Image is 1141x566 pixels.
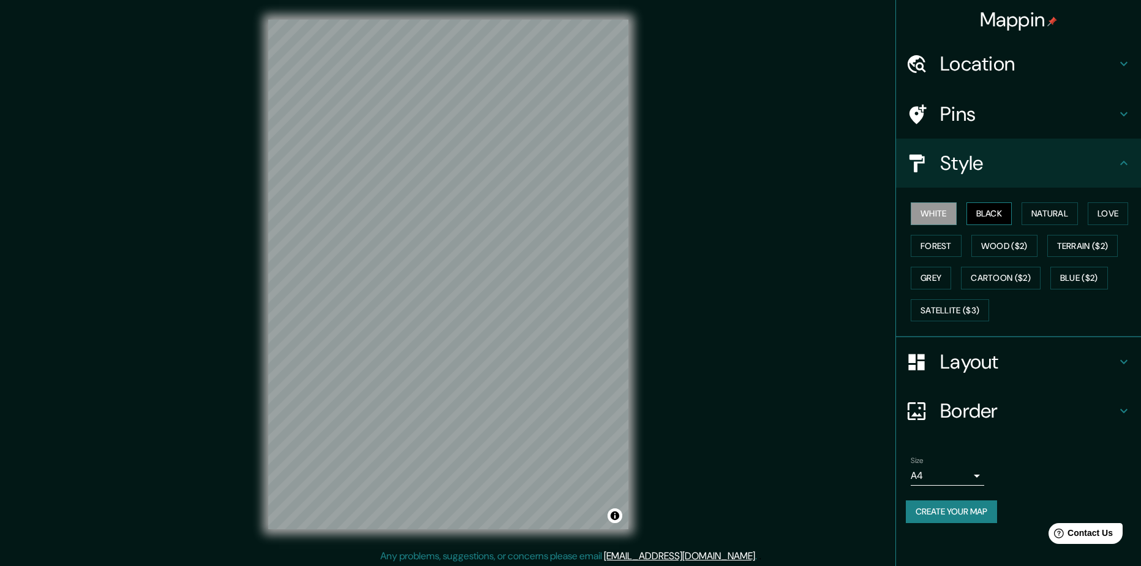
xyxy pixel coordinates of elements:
[980,7,1058,32] h4: Mappin
[911,235,962,258] button: Forest
[971,235,1037,258] button: Wood ($2)
[896,337,1141,386] div: Layout
[940,350,1117,374] h4: Layout
[906,500,997,523] button: Create your map
[940,151,1117,175] h4: Style
[604,549,755,562] a: [EMAIL_ADDRESS][DOMAIN_NAME]
[911,456,924,466] label: Size
[896,39,1141,88] div: Location
[268,20,628,529] canvas: Map
[1050,267,1108,289] button: Blue ($2)
[1047,17,1057,26] img: pin-icon.png
[1022,202,1078,225] button: Natural
[896,386,1141,435] div: Border
[1047,235,1118,258] button: Terrain ($2)
[608,508,622,523] button: Toggle attribution
[1032,518,1128,553] iframe: Help widget launcher
[911,299,989,322] button: Satellite ($3)
[896,90,1141,139] div: Pins
[966,202,1012,225] button: Black
[1088,202,1128,225] button: Love
[380,549,757,564] p: Any problems, suggestions, or concerns please email .
[911,267,951,289] button: Grey
[911,466,984,486] div: A4
[940,399,1117,423] h4: Border
[940,52,1117,76] h4: Location
[911,202,957,225] button: White
[757,549,759,564] div: .
[961,267,1041,289] button: Cartoon ($2)
[759,549,761,564] div: .
[896,139,1141,188] div: Style
[940,102,1117,126] h4: Pins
